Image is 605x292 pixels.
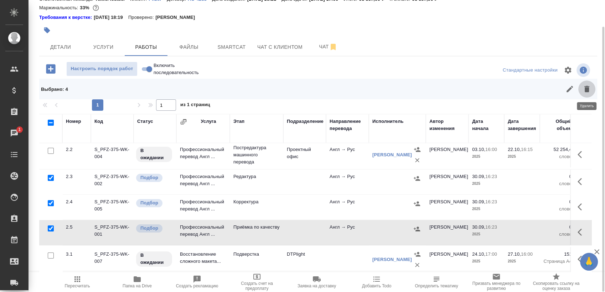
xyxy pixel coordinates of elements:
p: слово [543,231,572,238]
div: 2.3 [66,173,87,180]
span: Создать рекламацию [176,283,218,288]
button: Назначить [412,249,423,260]
span: Призвать менеджера по развитию [471,281,522,291]
button: Добавить работу [41,62,61,76]
span: Добавить Todo [362,283,391,288]
p: 30.09, [472,174,485,179]
span: Создать счет на предоплату [231,281,283,291]
span: Настроить таблицу [559,62,576,79]
button: Редактировать [561,80,578,98]
td: [PERSON_NAME] [426,142,469,167]
button: Удалить [412,155,423,166]
div: 3.1 [66,251,87,258]
div: Дата завершения [508,118,536,132]
span: 🙏 [583,254,595,269]
td: S_PFZ-375-WK-005 [91,195,134,220]
td: Восстановление сложного макета... [176,247,230,272]
button: Здесь прячутся важные кнопки [573,198,590,215]
p: слово [543,153,572,160]
div: Исполнитель [372,118,404,125]
p: Проверено: [128,14,156,21]
td: [PERSON_NAME] [426,220,469,245]
td: Англ → Рус [326,142,369,167]
div: Дата начала [472,118,501,132]
p: 30.09, [472,224,485,230]
div: Автор изменения [429,118,465,132]
p: В ожидании [140,147,168,161]
span: Файлы [172,43,206,52]
p: Подверстка [233,251,280,258]
p: 30.09, [472,199,485,204]
p: [PERSON_NAME] [155,14,200,21]
p: 22.10, [508,147,521,152]
a: Требования к верстке: [39,14,94,21]
p: 2025 [472,205,501,213]
a: [PERSON_NAME] [372,152,412,157]
td: Проектный офис [283,142,326,167]
td: [PERSON_NAME] [426,170,469,194]
span: Smartcat [214,43,249,52]
div: Можно подбирать исполнителей [135,173,173,183]
button: Настроить порядок работ [66,62,138,76]
span: Услуги [86,43,120,52]
p: 2025 [472,180,501,187]
button: Назначить [412,198,422,209]
button: Удалить [412,260,423,270]
button: Скопировать ссылку на оценку заказа [526,272,586,292]
span: Работы [129,43,163,52]
button: Назначить [412,224,422,234]
svg: Отписаться [329,43,337,51]
div: Общий объем [543,118,572,132]
a: 1 [2,124,27,142]
p: слово [543,205,572,213]
div: Можно подбирать исполнителей [135,224,173,233]
button: Здесь прячутся важные кнопки [573,173,590,190]
div: Нажми, чтобы открыть папку с инструкцией [39,14,94,21]
button: Призвать менеджера по развитию [466,272,526,292]
td: S_PFZ-375-WK-004 [91,142,134,167]
p: 16:23 [485,174,497,179]
p: 2025 [508,153,536,160]
div: Код [94,118,103,125]
span: Настроить порядок работ [70,65,134,73]
td: Профессиональный перевод Англ ... [176,220,230,245]
div: Направление перевода [330,118,365,132]
td: Профессиональный перевод Англ ... [176,142,230,167]
button: Определить тематику [407,272,466,292]
p: 33% [80,5,91,10]
p: 24.10, [472,251,485,257]
p: 2025 [472,258,501,265]
td: S_PFZ-375-WK-002 [91,170,134,194]
td: DTPlight [283,247,326,272]
p: слово [543,180,572,187]
span: Чат с клиентом [257,43,302,52]
p: Маржинальность: [39,5,80,10]
button: Создать рекламацию [167,272,227,292]
span: Детали [43,43,78,52]
button: Заявка на доставку [287,272,347,292]
div: Услуга [201,118,216,125]
p: 16:00 [521,251,533,257]
button: Пересчитать [47,272,107,292]
p: Подбор [140,225,158,232]
p: 16:23 [485,199,497,204]
button: Добавить Todo [347,272,407,292]
span: из 1 страниц [180,100,210,111]
button: Сгруппировать [180,118,187,125]
p: 0 [543,224,572,231]
button: 🙏 [580,253,598,271]
span: Выбрано : 4 [41,87,68,92]
button: Назначить [412,173,422,184]
div: Исполнитель назначен, приступать к работе пока рано [135,251,173,267]
p: 151 [543,251,572,258]
div: Номер [66,118,81,125]
div: Этап [233,118,244,125]
p: Подбор [140,174,158,181]
td: Англ → Рус [326,220,369,245]
p: 0 [543,173,572,180]
span: Скопировать ссылку на оценку заказа [531,281,582,291]
span: Заявка на доставку [298,283,336,288]
td: Профессиональный перевод Англ ... [176,195,230,220]
div: 2.4 [66,198,87,205]
span: Посмотреть информацию [576,63,591,77]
